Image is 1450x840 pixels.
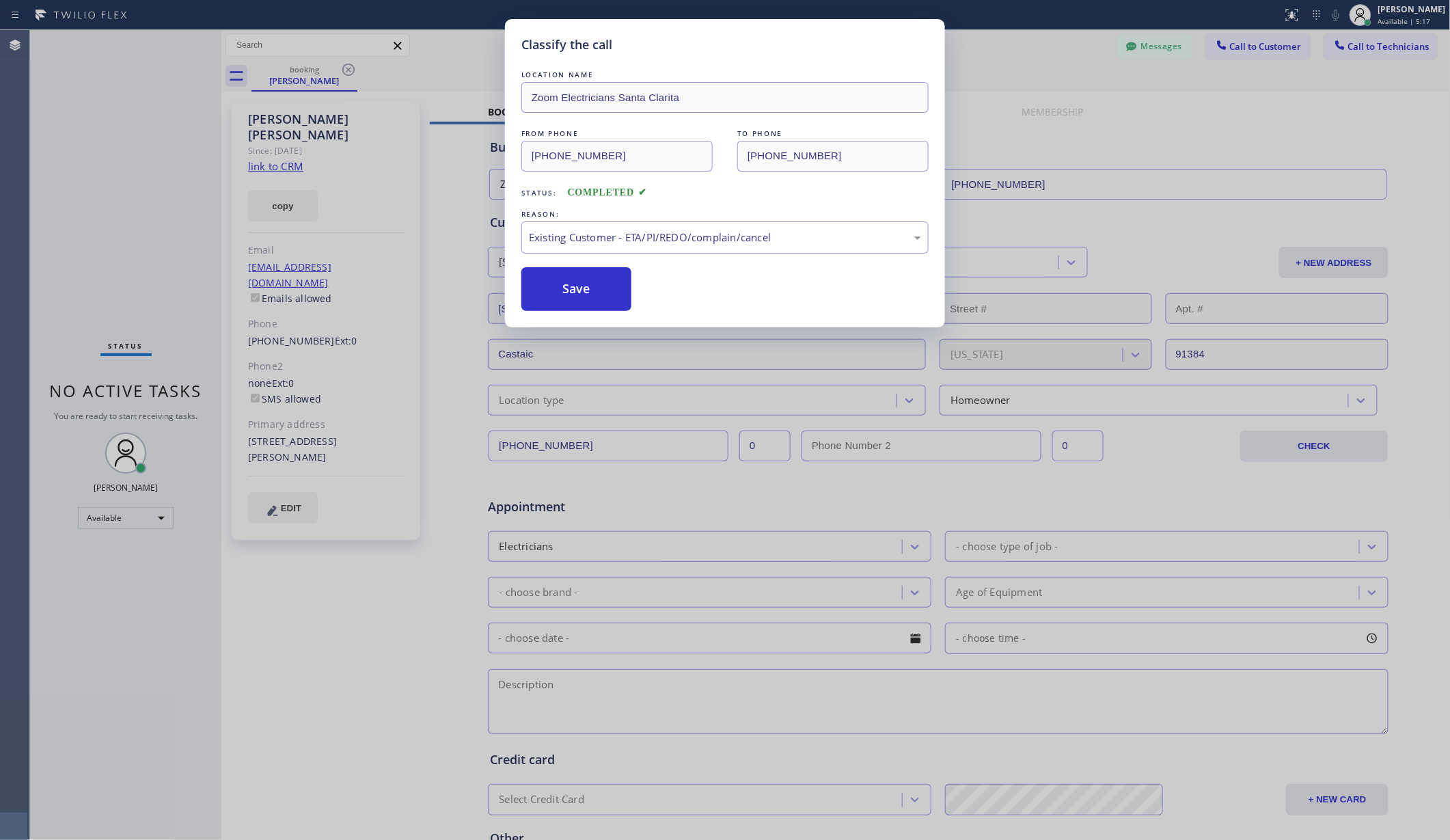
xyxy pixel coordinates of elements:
[521,36,612,54] h5: Classify the call
[737,141,929,172] input: To phone
[521,267,631,311] button: Save
[568,187,647,198] span: COMPLETED
[521,126,713,141] div: FROM PHONE
[521,207,929,221] div: REASON:
[521,68,929,82] div: LOCATION NAME
[529,230,921,245] div: Existing Customer - ETA/PI/REDO/complain/cancel
[737,126,929,141] div: TO PHONE
[521,188,557,198] span: Status:
[521,141,713,172] input: From phone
